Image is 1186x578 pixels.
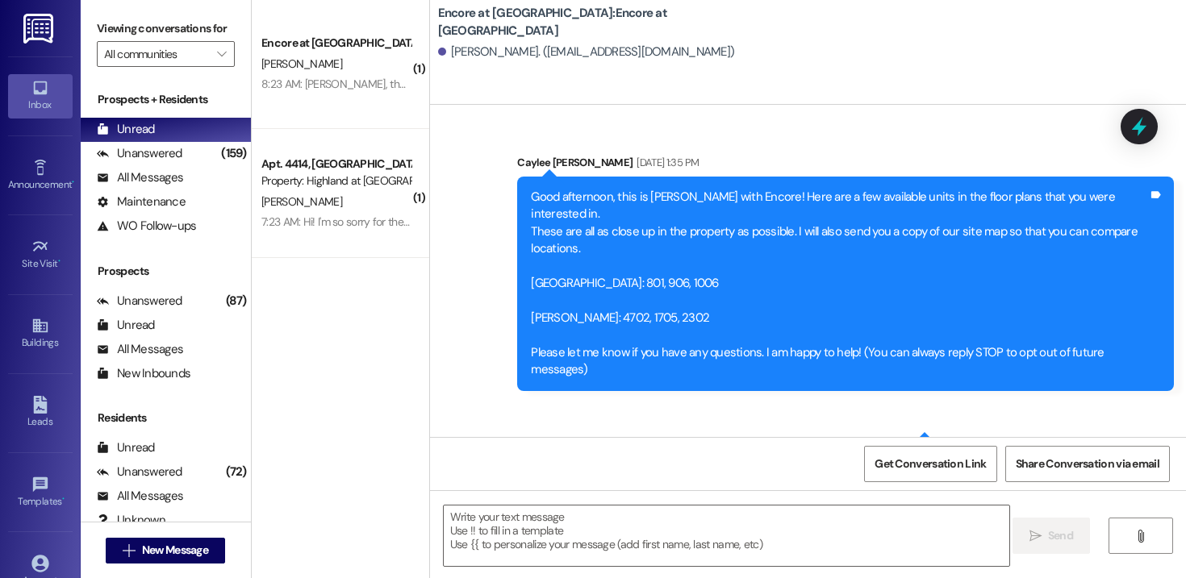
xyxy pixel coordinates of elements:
[438,44,735,60] div: [PERSON_NAME]. ([EMAIL_ADDRESS][DOMAIN_NAME])
[97,145,182,162] div: Unanswered
[97,464,182,480] div: Unanswered
[97,121,155,138] div: Unread
[97,365,190,382] div: New Inbounds
[97,317,155,334] div: Unread
[261,214,831,229] div: 7:23 AM: Hi! I'm so sorry for the delay in my response! I think I arrived around 2:15 on 9/10 and...
[97,193,186,210] div: Maintenance
[261,156,411,173] div: Apt. 4414, [GEOGRAPHIC_DATA] at [GEOGRAPHIC_DATA]
[222,289,251,314] div: (87)
[261,194,342,209] span: [PERSON_NAME]
[97,439,155,456] div: Unread
[222,459,251,484] div: (72)
[8,312,73,356] a: Buildings
[142,542,208,559] span: New Message
[633,154,699,171] div: [DATE] 1:35 PM
[8,233,73,277] a: Site Visit •
[72,177,74,188] span: •
[97,293,182,310] div: Unanswered
[1029,530,1042,543] i: 
[97,341,183,358] div: All Messages
[97,512,165,529] div: Unknown
[531,189,1148,379] div: Good afternoon, this is [PERSON_NAME] with Encore! Here are a few available units in the floor pl...
[438,5,761,40] b: Encore at [GEOGRAPHIC_DATA]: Encore at [GEOGRAPHIC_DATA]
[1134,530,1146,543] i: 
[261,77,764,91] div: 8:23 AM: [PERSON_NAME], the 9:00 Oclock appointment to show the apartment, can you show it at 10:30?
[1005,446,1170,482] button: Share Conversation via email
[1013,518,1091,554] button: Send
[217,48,226,60] i: 
[517,154,1174,177] div: Caylee [PERSON_NAME]
[261,173,411,189] div: Property: Highland at [GEOGRAPHIC_DATA]
[106,538,225,563] button: New Message
[81,263,251,280] div: Prospects
[97,488,183,505] div: All Messages
[97,169,183,186] div: All Messages
[81,91,251,108] div: Prospects + Residents
[8,471,73,514] a: Templates •
[261,56,342,71] span: [PERSON_NAME]
[97,218,196,235] div: WO Follow-ups
[864,446,996,482] button: Get Conversation Link
[875,455,986,472] span: Get Conversation Link
[104,41,209,67] input: All communities
[58,256,61,267] span: •
[62,493,65,505] span: •
[1016,455,1159,472] span: Share Conversation via email
[23,14,56,44] img: ResiDesk Logo
[97,16,235,41] label: Viewing conversations for
[1048,527,1073,544] span: Send
[81,410,251,426] div: Residents
[123,544,135,557] i: 
[8,391,73,435] a: Leads
[261,35,411,52] div: Encore at [GEOGRAPHIC_DATA]
[8,74,73,118] a: Inbox
[217,141,250,166] div: (159)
